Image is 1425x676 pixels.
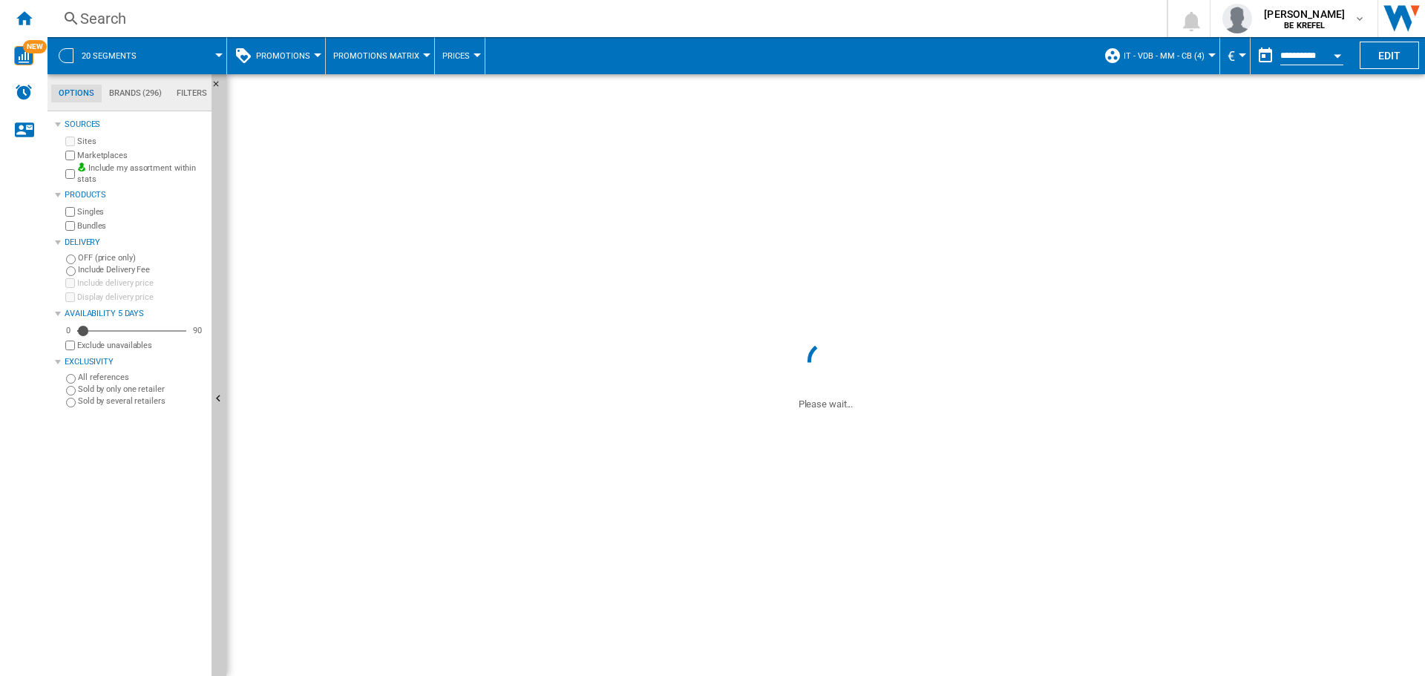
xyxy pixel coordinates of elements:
[78,384,206,395] label: Sold by only one retailer
[212,74,229,101] button: Hide
[1222,4,1252,33] img: profile.jpg
[102,85,169,102] md-tab-item: Brands (296)
[77,278,206,289] label: Include delivery price
[1228,37,1242,74] button: €
[66,266,76,276] input: Include Delivery Fee
[62,325,74,336] div: 0
[235,37,318,74] div: Promotions
[78,396,206,407] label: Sold by several retailers
[1124,37,1212,74] button: IT - Vdb - MM - CB (4)
[51,85,102,102] md-tab-item: Options
[1220,37,1251,74] md-menu: Currency
[333,37,427,74] button: Promotions Matrix
[77,136,206,147] label: Sites
[77,206,206,217] label: Singles
[65,292,75,302] input: Display delivery price
[78,264,206,275] label: Include Delivery Fee
[169,85,214,102] md-tab-item: Filters
[14,46,33,65] img: wise-card.svg
[77,340,206,351] label: Exclude unavailables
[78,252,206,263] label: OFF (price only)
[80,8,1128,29] div: Search
[82,37,151,74] button: 20 segments
[442,51,470,61] span: Prices
[1324,40,1351,67] button: Open calendar
[77,163,86,171] img: mysite-bg-18x18.png
[65,237,206,249] div: Delivery
[77,150,206,161] label: Marketplaces
[55,37,219,74] div: 20 segments
[66,255,76,264] input: OFF (price only)
[82,51,137,61] span: 20 segments
[65,308,206,320] div: Availability 5 Days
[1284,21,1325,30] b: BE KREFEL
[1228,48,1235,64] span: €
[189,325,206,336] div: 90
[65,341,75,350] input: Display delivery price
[1104,37,1212,74] div: IT - Vdb - MM - CB (4)
[65,221,75,231] input: Bundles
[23,40,47,53] span: NEW
[78,372,206,383] label: All references
[65,137,75,146] input: Sites
[66,398,76,407] input: Sold by several retailers
[65,151,75,160] input: Marketplaces
[66,386,76,396] input: Sold by only one retailer
[65,207,75,217] input: Singles
[65,119,206,131] div: Sources
[65,165,75,183] input: Include my assortment within stats
[15,83,33,101] img: alerts-logo.svg
[65,356,206,368] div: Exclusivity
[65,278,75,288] input: Include delivery price
[442,37,477,74] button: Prices
[66,374,76,384] input: All references
[77,292,206,303] label: Display delivery price
[1264,7,1345,22] span: [PERSON_NAME]
[1124,51,1205,61] span: IT - Vdb - MM - CB (4)
[1251,41,1280,70] button: md-calendar
[256,37,318,74] button: Promotions
[77,220,206,232] label: Bundles
[77,163,206,186] label: Include my assortment within stats
[256,51,310,61] span: Promotions
[799,398,854,410] ng-transclude: Please wait...
[1360,42,1419,69] button: Edit
[65,189,206,201] div: Products
[77,324,186,338] md-slider: Availability
[333,51,419,61] span: Promotions Matrix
